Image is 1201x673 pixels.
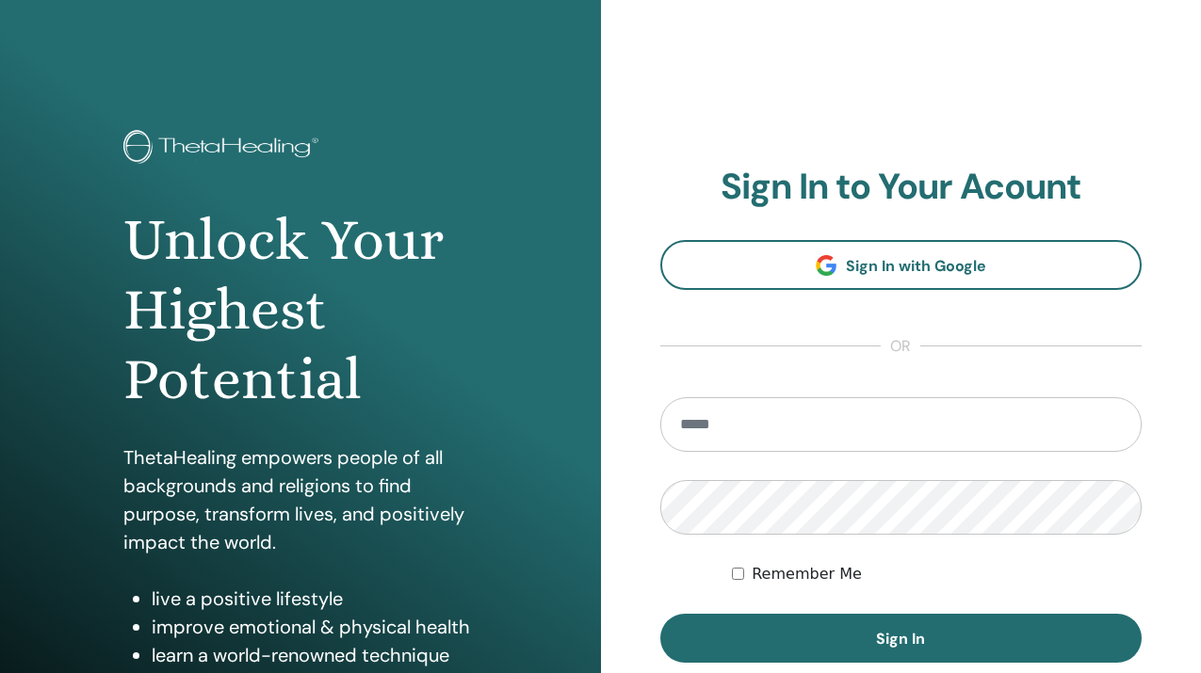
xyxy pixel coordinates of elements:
li: improve emotional & physical health [152,613,477,641]
li: live a positive lifestyle [152,585,477,613]
label: Remember Me [752,563,862,585]
button: Sign In [660,614,1143,663]
p: ThetaHealing empowers people of all backgrounds and religions to find purpose, transform lives, a... [123,443,477,556]
span: Sign In with Google [846,256,986,276]
span: or [881,335,920,358]
div: Keep me authenticated indefinitely or until I manually logout [732,563,1142,585]
h1: Unlock Your Highest Potential [123,205,477,415]
h2: Sign In to Your Acount [660,166,1143,209]
a: Sign In with Google [660,240,1143,290]
li: learn a world-renowned technique [152,641,477,669]
span: Sign In [876,629,925,649]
